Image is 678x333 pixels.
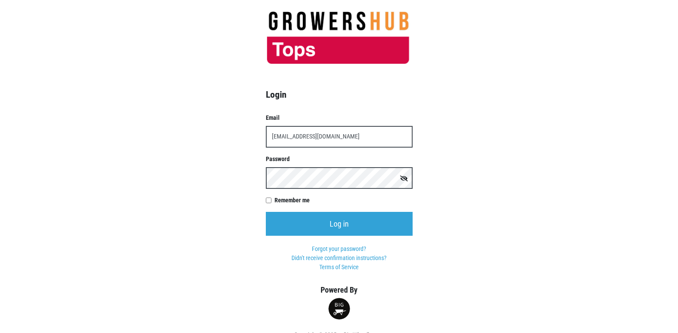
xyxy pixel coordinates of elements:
h4: Login [266,89,413,100]
label: Email [266,113,413,122]
img: 279edf242af8f9d49a69d9d2afa010fb.png [252,11,426,65]
img: small-round-logo-d6fdfe68ae19b7bfced82731a0234da4.png [328,298,350,320]
a: Didn't receive confirmation instructions? [291,254,387,261]
input: Log in [266,212,413,236]
a: Terms of Service [319,264,359,270]
a: Forgot your password? [312,245,366,252]
label: Remember me [275,196,413,205]
label: Password [266,155,413,164]
h5: Powered By [252,285,426,295]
